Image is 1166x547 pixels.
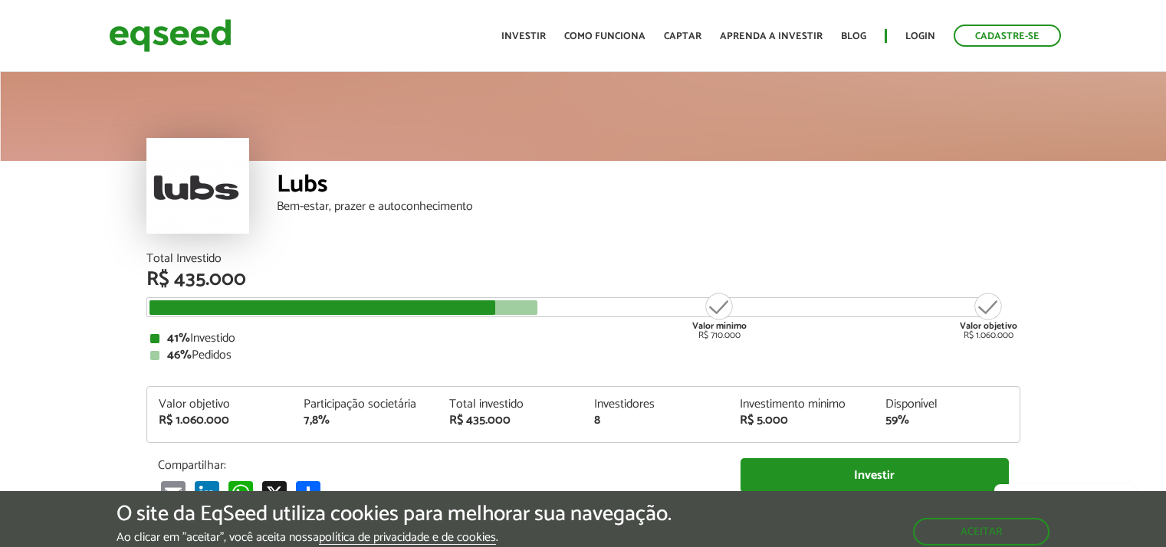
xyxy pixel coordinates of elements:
[741,458,1009,493] a: Investir
[146,270,1020,290] div: R$ 435.000
[158,458,718,473] p: Compartilhar:
[913,518,1049,545] button: Aceitar
[150,349,1017,362] div: Pedidos
[158,480,189,506] a: Email
[740,398,862,411] div: Investimento mínimo
[740,414,862,427] div: R$ 5.000
[319,532,496,545] a: política de privacidade e de cookies
[954,25,1061,47] a: Cadastre-se
[691,291,748,340] div: R$ 710.000
[449,414,572,427] div: R$ 435.000
[594,414,717,427] div: 8
[664,31,701,41] a: Captar
[117,530,672,545] p: Ao clicar em "aceitar", você aceita nossa .
[841,31,866,41] a: Blog
[167,328,190,349] strong: 41%
[117,503,672,526] h5: O site da EqSeed utiliza cookies para melhorar sua navegação.
[994,484,1135,516] a: Fale conosco
[277,172,1020,201] div: Lubs
[449,398,572,411] div: Total investido
[885,398,1008,411] div: Disponível
[304,414,426,427] div: 7,8%
[159,398,281,411] div: Valor objetivo
[885,414,1008,427] div: 59%
[150,332,1017,345] div: Investido
[501,31,546,41] a: Investir
[146,253,1020,265] div: Total Investido
[167,345,192,365] strong: 46%
[720,31,823,41] a: Aprenda a investir
[109,15,232,56] img: EqSeed
[564,31,645,41] a: Como funciona
[304,398,426,411] div: Participação societária
[960,291,1017,340] div: R$ 1.060.000
[225,480,256,506] a: WhatsApp
[293,480,324,506] a: Compartilhar
[192,480,222,506] a: LinkedIn
[960,319,1017,333] strong: Valor objetivo
[159,414,281,427] div: R$ 1.060.000
[277,201,1020,213] div: Bem-estar, prazer e autoconhecimento
[692,319,747,333] strong: Valor mínimo
[594,398,717,411] div: Investidores
[905,31,935,41] a: Login
[259,480,290,506] a: X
